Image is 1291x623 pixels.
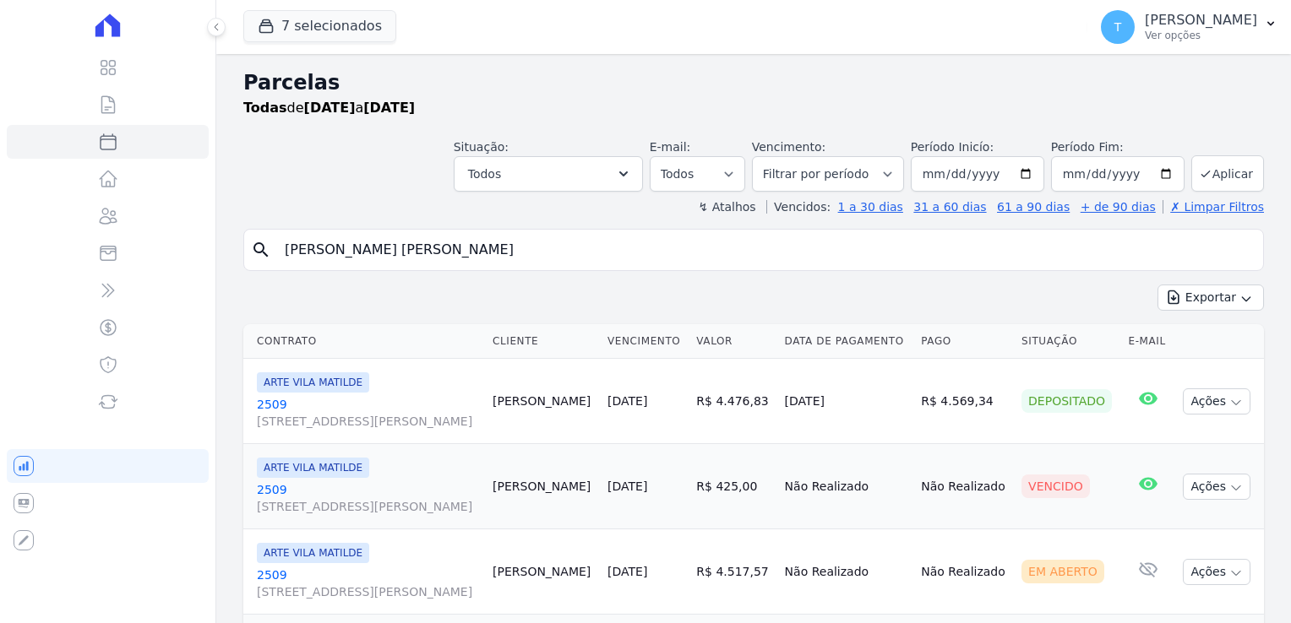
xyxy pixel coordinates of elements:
th: Valor [689,324,777,359]
i: search [251,240,271,260]
td: R$ 4.517,57 [689,529,777,615]
a: 61 a 90 dias [997,200,1070,214]
a: + de 90 dias [1081,200,1156,214]
button: Ações [1183,559,1250,585]
td: R$ 4.476,83 [689,359,777,444]
a: ✗ Limpar Filtros [1163,200,1264,214]
th: Situação [1015,324,1121,359]
a: 2509[STREET_ADDRESS][PERSON_NAME] [257,481,479,515]
div: Em Aberto [1021,560,1104,583]
p: de a [243,98,415,118]
th: Data de Pagamento [778,324,915,359]
button: Ações [1183,388,1250,414]
button: Todos [454,156,643,192]
label: ↯ Atalhos [698,200,755,214]
a: 2509[STREET_ADDRESS][PERSON_NAME] [257,396,479,430]
span: [STREET_ADDRESS][PERSON_NAME] [257,413,479,430]
strong: Todas [243,100,287,116]
a: 2509[STREET_ADDRESS][PERSON_NAME] [257,566,479,600]
button: Aplicar [1191,155,1264,192]
div: Depositado [1021,389,1112,413]
td: R$ 4.569,34 [914,359,1015,444]
td: Não Realizado [778,444,915,529]
th: E-mail [1122,324,1174,359]
span: ARTE VILA MATILDE [257,372,369,393]
strong: [DATE] [304,100,356,116]
th: Vencimento [601,324,689,359]
span: ARTE VILA MATILDE [257,458,369,478]
td: Não Realizado [778,529,915,615]
th: Pago [914,324,1015,359]
label: Período Fim: [1051,138,1185,156]
td: Não Realizado [914,444,1015,529]
a: [DATE] [607,479,647,493]
span: [STREET_ADDRESS][PERSON_NAME] [257,498,479,515]
button: T [PERSON_NAME] Ver opções [1087,3,1291,51]
td: [PERSON_NAME] [486,529,601,615]
label: Período Inicío: [911,140,994,154]
button: Ações [1183,474,1250,500]
h2: Parcelas [243,68,1264,98]
label: Situação: [454,140,509,154]
p: [PERSON_NAME] [1145,12,1257,29]
div: Vencido [1021,474,1090,498]
label: E-mail: [650,140,691,154]
button: Exportar [1158,284,1264,311]
td: [DATE] [778,359,915,444]
p: Ver opções [1145,29,1257,42]
strong: [DATE] [363,100,415,116]
td: [PERSON_NAME] [486,444,601,529]
td: R$ 425,00 [689,444,777,529]
a: [DATE] [607,565,647,578]
button: 7 selecionados [243,10,396,42]
a: 31 a 60 dias [913,200,986,214]
a: 1 a 30 dias [838,200,903,214]
th: Contrato [243,324,486,359]
span: T [1114,21,1122,33]
span: Todos [468,164,501,184]
label: Vencimento: [752,140,825,154]
td: Não Realizado [914,529,1015,615]
label: Vencidos: [766,200,831,214]
span: [STREET_ADDRESS][PERSON_NAME] [257,583,479,600]
input: Buscar por nome do lote ou do cliente [275,233,1256,267]
span: ARTE VILA MATILDE [257,543,369,563]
